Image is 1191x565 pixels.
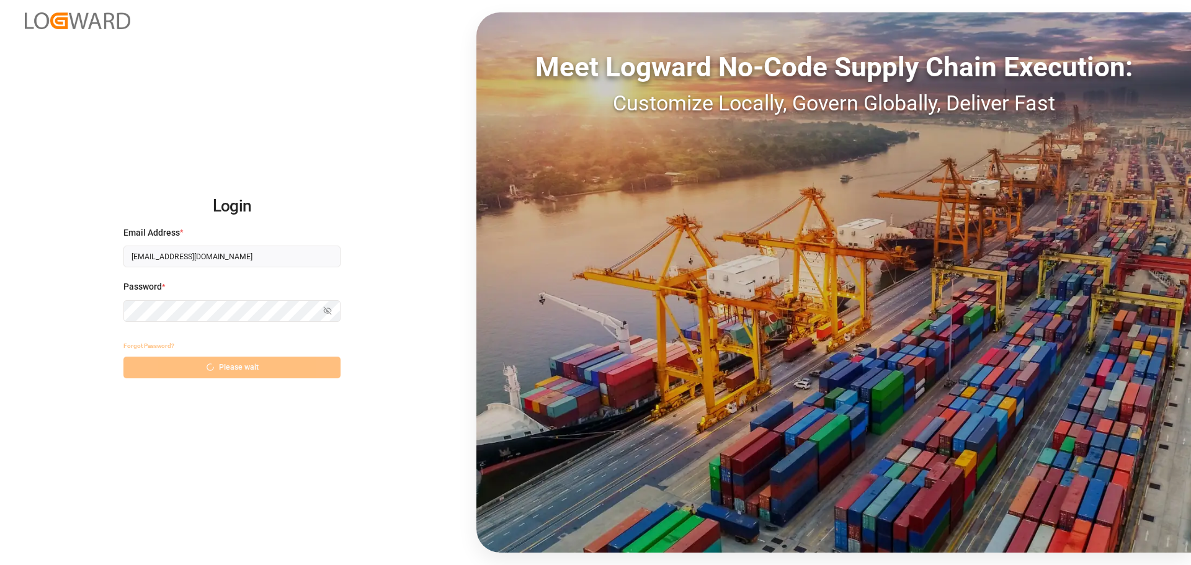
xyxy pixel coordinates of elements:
h2: Login [123,187,341,226]
span: Email Address [123,226,180,239]
div: Customize Locally, Govern Globally, Deliver Fast [476,87,1191,119]
input: Enter your email [123,246,341,267]
span: Password [123,280,162,293]
div: Meet Logward No-Code Supply Chain Execution: [476,47,1191,87]
img: Logward_new_orange.png [25,12,130,29]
